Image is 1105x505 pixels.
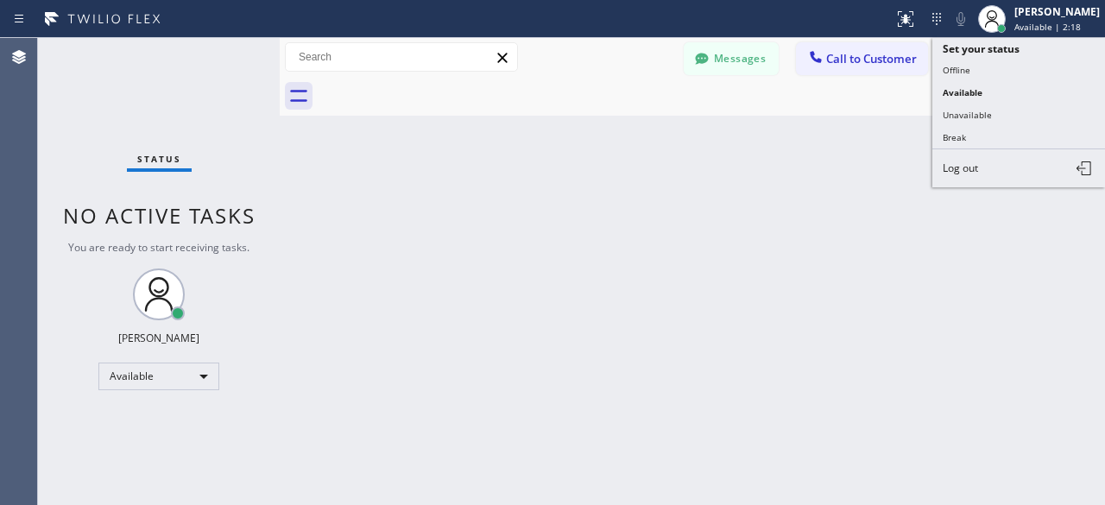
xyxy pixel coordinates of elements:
span: Call to Customer [826,51,917,66]
span: Available | 2:18 [1014,21,1081,33]
button: Call to Customer [796,42,928,75]
button: Mute [949,7,973,31]
span: You are ready to start receiving tasks. [68,240,249,255]
input: Search [286,43,517,71]
div: Available [98,363,219,390]
div: [PERSON_NAME] [118,331,199,345]
button: Messages [684,42,779,75]
div: [PERSON_NAME] [1014,4,1100,19]
span: No active tasks [63,201,256,230]
span: Status [137,153,181,165]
